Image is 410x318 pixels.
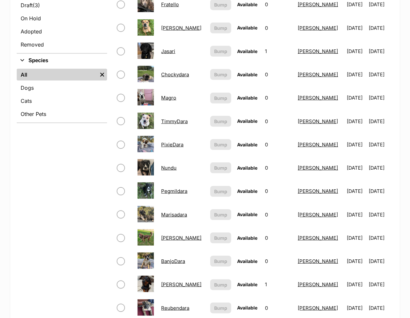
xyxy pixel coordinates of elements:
span: Bump [214,281,227,288]
button: Bump [210,69,232,80]
span: Bump [214,141,227,148]
td: [DATE] [369,273,393,296]
button: Bump [210,116,232,127]
a: [PERSON_NAME] [298,235,338,241]
a: [PERSON_NAME] [161,281,201,288]
a: Pegmildara [161,188,187,194]
span: Available [237,282,257,287]
a: TimmyDara [161,118,188,124]
span: Available [237,212,257,217]
div: Species [17,67,107,122]
a: Dogs [17,82,107,94]
a: Fratello [161,1,179,8]
a: Reubendara [161,305,189,311]
a: [PERSON_NAME] [298,141,338,148]
span: Available [237,188,257,194]
a: [PERSON_NAME] [161,235,201,241]
td: [DATE] [344,40,368,63]
a: [PERSON_NAME] [298,118,338,124]
a: [PERSON_NAME] [298,1,338,8]
a: Jasari [161,48,175,54]
span: Available [237,25,257,30]
span: Bump [214,25,227,31]
a: [PERSON_NAME] [298,25,338,31]
span: Available [237,118,257,124]
td: [DATE] [369,157,393,179]
td: [DATE] [369,17,393,39]
td: [DATE] [344,203,368,226]
a: Other Pets [17,108,107,120]
td: [DATE] [369,63,393,86]
td: [DATE] [344,86,368,109]
span: Bump [214,164,227,171]
span: Available [237,235,257,241]
span: Available [237,305,257,310]
td: 0 [262,157,295,179]
td: 0 [262,180,295,202]
a: PixieDara [161,141,183,148]
td: [DATE] [344,110,368,133]
td: [DATE] [369,86,393,109]
td: 1 [262,273,295,296]
span: Bump [214,211,227,218]
button: Bump [210,186,232,197]
td: 0 [262,17,295,39]
a: [PERSON_NAME] [298,71,338,78]
a: [PERSON_NAME] [298,281,338,288]
a: All [17,69,97,81]
td: [DATE] [344,157,368,179]
span: Available [237,165,257,171]
a: Marisadara [161,212,187,218]
a: [PERSON_NAME] [298,258,338,264]
td: [DATE] [344,250,368,272]
span: Available [237,2,257,7]
button: Bump [210,279,232,290]
td: 0 [262,86,295,109]
td: [DATE] [369,133,393,156]
span: Available [237,48,257,54]
td: 0 [262,227,295,249]
span: Bump [214,95,227,102]
a: [PERSON_NAME] [298,188,338,194]
a: BanjoDara [161,258,185,264]
a: Adopted [17,26,107,37]
td: 0 [262,250,295,272]
span: Bump [214,258,227,265]
a: [PERSON_NAME] [298,212,338,218]
td: [DATE] [369,203,393,226]
a: Nundu [161,165,177,171]
button: Bump [210,23,232,33]
td: [DATE] [369,110,393,133]
td: [DATE] [369,227,393,249]
td: 0 [262,203,295,226]
span: Available [237,72,257,77]
button: Bump [210,162,232,173]
span: (3) [33,1,40,9]
a: [PERSON_NAME] [298,95,338,101]
td: [DATE] [369,180,393,202]
td: 1 [262,40,295,63]
a: [PERSON_NAME] [298,305,338,311]
button: Bump [210,46,232,57]
td: [DATE] [344,133,368,156]
span: Bump [214,188,227,195]
a: Cats [17,95,107,107]
a: Magro [161,95,176,101]
button: Species [17,56,107,65]
span: Bump [214,305,227,311]
button: Bump [210,303,232,313]
td: [DATE] [344,63,368,86]
a: [PERSON_NAME] [161,25,201,31]
td: [DATE] [344,273,368,296]
button: Bump [210,139,232,150]
span: Bump [214,1,227,8]
a: On Hold [17,12,107,24]
button: Bump [210,93,232,103]
td: [DATE] [369,40,393,63]
button: Bump [210,233,232,243]
button: Bump [210,256,232,267]
td: 0 [262,133,295,156]
td: 0 [262,110,295,133]
span: Bump [214,48,227,55]
span: Bump [214,71,227,78]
